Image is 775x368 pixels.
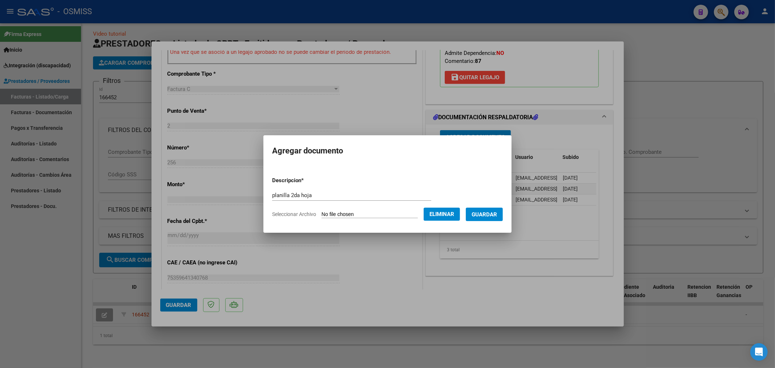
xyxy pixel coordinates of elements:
div: Open Intercom Messenger [750,343,768,361]
span: Seleccionar Archivo [272,211,316,217]
button: Guardar [466,208,503,221]
h2: Agregar documento [272,144,503,158]
span: Eliminar [429,211,454,217]
p: Descripcion [272,176,342,185]
button: Eliminar [424,208,460,221]
span: Guardar [472,211,497,218]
